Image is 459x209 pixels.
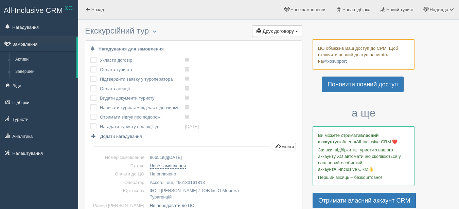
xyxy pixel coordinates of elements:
span: Новий турист [386,7,414,12]
a: Нове замовлення [150,163,186,169]
td: Оплати до ЦО [90,170,147,179]
span: Друк договору [263,28,294,34]
div: ЦО обмежив Ваш доступ до СРМ. Щоб включити повний доступ напишіть на [313,39,414,70]
td: Статус [90,162,147,170]
td: Підтвердити заявку у туроператора [100,75,185,84]
td: Оплата туриста [100,65,185,75]
span: 86651 [150,155,162,160]
a: Отримати власний аккаунт CRM [313,193,416,208]
span: Нове замовлення [290,7,326,12]
td: Юр. особа [90,187,147,201]
span: Назад [91,7,104,12]
span: [DATE] [168,155,182,160]
p: Перший місяць – безкоштовно! [318,174,409,181]
p: Заявки, підбірки та туристи з вашого аккаунту ХО автоматично скопіюються у ваш новий особистий ак... [318,147,409,172]
button: Змінити [273,143,296,150]
td: Написати туристам під час відпочинку [100,103,185,112]
a: Додати нагадування [90,133,142,140]
td: Нагадати туристу про від'їзд [100,122,185,131]
td: Видати документи туристу [100,93,185,103]
span: Додати нагадування [100,134,142,139]
h3: а ще [313,107,414,119]
span: Надежда [430,7,448,12]
td: від [147,153,297,162]
td: Оплата агенції [100,84,185,93]
span: Нова підбірка [342,7,371,12]
a: Активні [12,54,76,66]
h3: Екскурсійний тур [85,26,302,37]
td: Отримати відгук про подорож [100,112,185,122]
b: власний аккаунт [318,133,379,144]
span: All-Inclusive CRM [4,6,63,15]
td: Номер замовлення [90,153,147,162]
span: All-Inclusive CRM ❤️ [356,139,398,144]
b: Нагадування для замовлення [99,46,164,51]
a: @xosupport [323,59,347,64]
a: [DATE] [185,124,199,129]
td: Оператор [90,179,147,187]
a: Поновити повний доступ [322,77,404,92]
a: Завершені [12,66,76,78]
a: All-Inclusive CRM XO [0,0,78,19]
span: All-Inclusive CRM👌 [334,167,374,172]
td: Не оплачено [147,170,297,179]
sup: XO [65,5,73,11]
td: Accord Tour, # [147,179,297,187]
a: Не передавати до ЦО [150,203,195,208]
td: Укласти договір [100,56,185,65]
p: Ви можете отримати улюбленої [318,132,409,145]
button: Друк договору [252,25,302,37]
td: ФОП [PERSON_NAME] / ТОВ Ікс О Мережа Турагенцій [147,187,297,201]
span: 66183161813 [178,180,205,185]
